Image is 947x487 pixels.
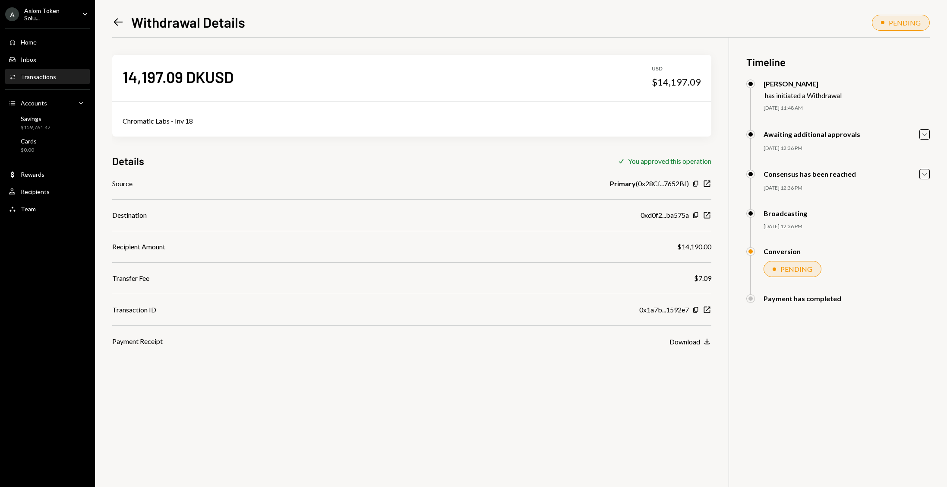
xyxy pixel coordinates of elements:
[764,145,930,152] div: [DATE] 12:36 PM
[123,67,234,86] div: 14,197.09 DKUSD
[764,223,930,230] div: [DATE] 12:36 PM
[112,273,149,283] div: Transfer Fee
[889,19,921,27] div: PENDING
[677,242,711,252] div: $14,190.00
[5,201,90,216] a: Team
[765,91,842,99] div: has initiated a Withdrawal
[21,188,50,195] div: Recipients
[21,56,36,63] div: Inbox
[5,51,90,67] a: Inbox
[112,154,144,168] h3: Details
[21,124,51,131] div: $159,761.47
[764,105,930,112] div: [DATE] 11:48 AM
[5,135,90,156] a: Cards$0.00
[764,209,807,217] div: Broadcasting
[669,337,711,347] button: Download
[21,146,37,154] div: $0.00
[610,178,636,189] b: Primary
[123,116,701,126] div: Chromatic Labs - Inv 18
[764,294,841,302] div: Payment has completed
[641,210,689,220] div: 0xd0f2...ba575a
[764,247,801,255] div: Conversion
[780,265,812,273] div: PENDING
[5,69,90,84] a: Transactions
[5,7,19,21] div: A
[610,178,689,189] div: ( 0x28Cf...7652Bf )
[112,305,156,315] div: Transaction ID
[639,305,689,315] div: 0x1a7b...1592e7
[112,336,163,347] div: Payment Receipt
[669,337,700,346] div: Download
[21,115,51,122] div: Savings
[112,210,147,220] div: Destination
[112,178,133,189] div: Source
[694,273,711,283] div: $7.09
[24,7,75,22] div: Axiom Token Solu...
[764,185,930,192] div: [DATE] 12:36 PM
[652,65,701,73] div: USD
[5,34,90,50] a: Home
[131,13,245,31] h1: Withdrawal Details
[5,95,90,111] a: Accounts
[21,99,47,107] div: Accounts
[764,170,856,178] div: Consensus has been reached
[21,38,37,46] div: Home
[764,130,860,138] div: Awaiting additional approvals
[652,76,701,88] div: $14,197.09
[628,157,711,165] div: You approved this operation
[21,205,36,213] div: Team
[5,184,90,199] a: Recipients
[764,80,842,88] div: [PERSON_NAME]
[21,73,56,80] div: Transactions
[5,112,90,133] a: Savings$159,761.47
[5,166,90,182] a: Rewards
[21,137,37,145] div: Cards
[21,171,44,178] div: Rewards
[112,242,165,252] div: Recipient Amount
[746,55,930,69] h3: Timeline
